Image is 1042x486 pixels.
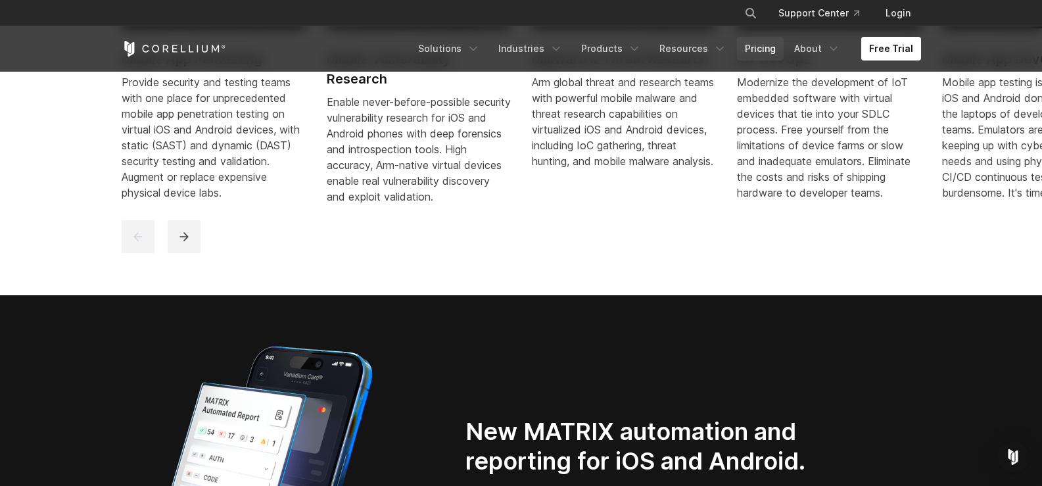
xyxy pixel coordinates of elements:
a: Pricing [737,37,784,61]
a: Support Center [768,1,870,25]
a: Solutions [410,37,488,61]
div: Arm global threat and research teams with powerful mobile malware and threat research capabilitie... [532,74,716,169]
div: Provide security and testing teams with one place for unprecedented mobile app penetration testin... [122,74,306,201]
a: Login [875,1,921,25]
a: Products [573,37,649,61]
a: About [786,37,848,61]
a: Free Trial [861,37,921,61]
div: Enable never-before-possible security vulnerability research for iOS and Android phones with deep... [327,94,511,205]
h2: New MATRIX automation and reporting for iOS and Android. [465,417,871,476]
div: Navigation Menu [728,1,921,25]
button: next [168,220,201,253]
a: Resources [651,37,734,61]
a: Corellium Home [122,41,226,57]
a: Industries [490,37,571,61]
div: Navigation Menu [410,37,921,61]
div: Open Intercom Messenger [997,441,1029,473]
button: previous [122,220,154,253]
div: Modernize the development of IoT embedded software with virtual devices that tie into your SDLC p... [737,74,921,201]
button: Search [739,1,763,25]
